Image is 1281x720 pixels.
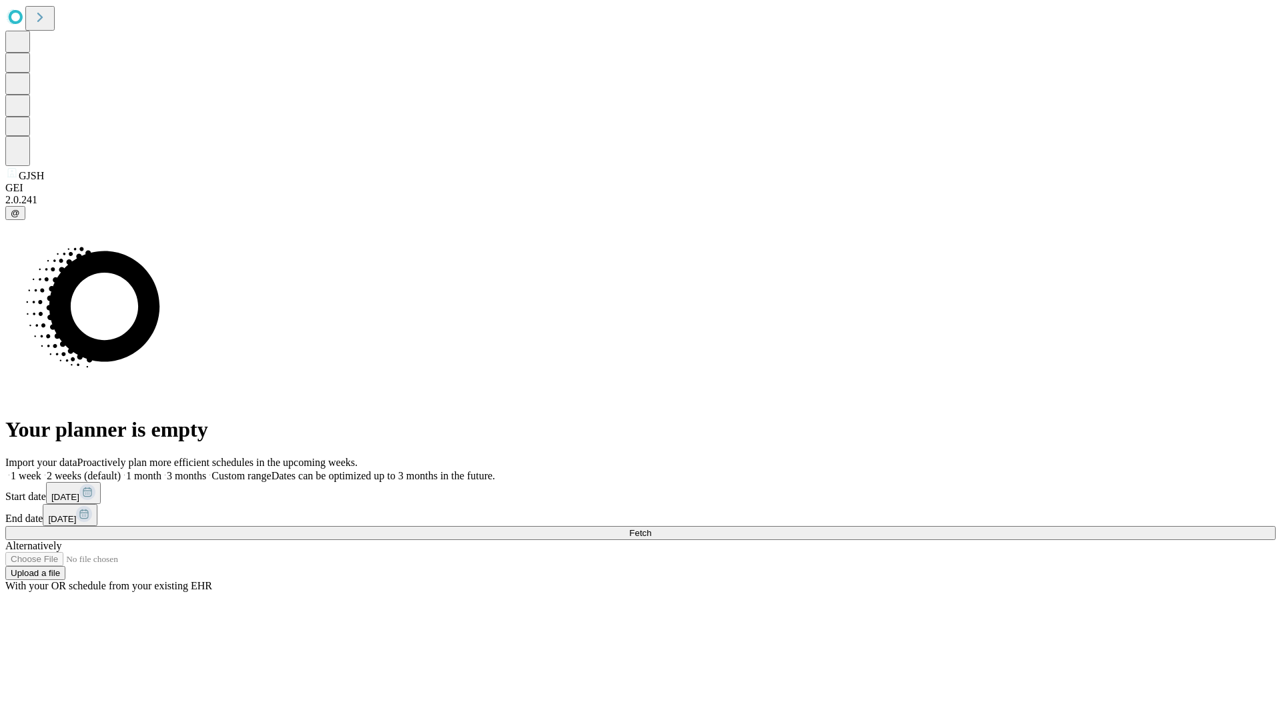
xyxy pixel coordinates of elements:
span: Import your data [5,457,77,468]
span: Alternatively [5,540,61,551]
span: Proactively plan more efficient schedules in the upcoming weeks. [77,457,358,468]
span: GJSH [19,170,44,181]
button: @ [5,206,25,220]
button: Upload a file [5,566,65,580]
span: @ [11,208,20,218]
span: 1 week [11,470,41,481]
h1: Your planner is empty [5,417,1276,442]
div: End date [5,504,1276,526]
button: [DATE] [46,482,101,504]
span: 2 weeks (default) [47,470,121,481]
div: 2.0.241 [5,194,1276,206]
button: [DATE] [43,504,97,526]
button: Fetch [5,526,1276,540]
span: With your OR schedule from your existing EHR [5,580,212,591]
span: Fetch [629,528,651,538]
span: 3 months [167,470,206,481]
span: [DATE] [48,514,76,524]
span: 1 month [126,470,161,481]
div: Start date [5,482,1276,504]
span: Dates can be optimized up to 3 months in the future. [272,470,495,481]
div: GEI [5,182,1276,194]
span: Custom range [211,470,271,481]
span: [DATE] [51,492,79,502]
